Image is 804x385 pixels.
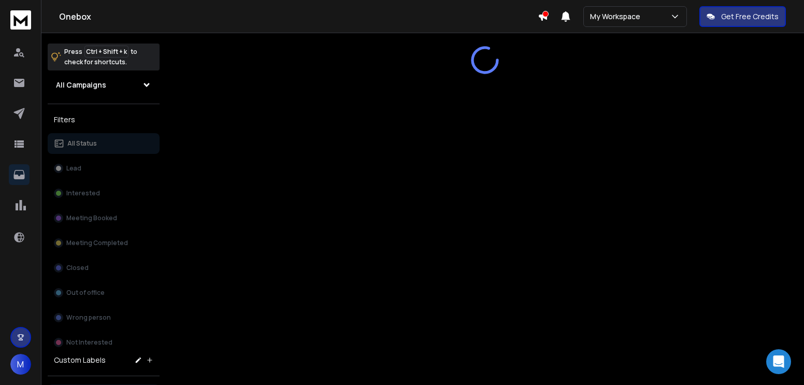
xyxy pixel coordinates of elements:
p: Press to check for shortcuts. [64,47,137,67]
button: M [10,354,31,375]
h1: All Campaigns [56,80,106,90]
h1: Onebox [59,10,538,23]
button: All Campaigns [48,75,160,95]
div: Open Intercom Messenger [766,349,791,374]
p: Get Free Credits [721,11,779,22]
span: Ctrl + Shift + k [84,46,128,58]
img: logo [10,10,31,30]
h3: Filters [48,112,160,127]
h3: Custom Labels [54,355,106,365]
p: My Workspace [590,11,644,22]
button: Get Free Credits [699,6,786,27]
